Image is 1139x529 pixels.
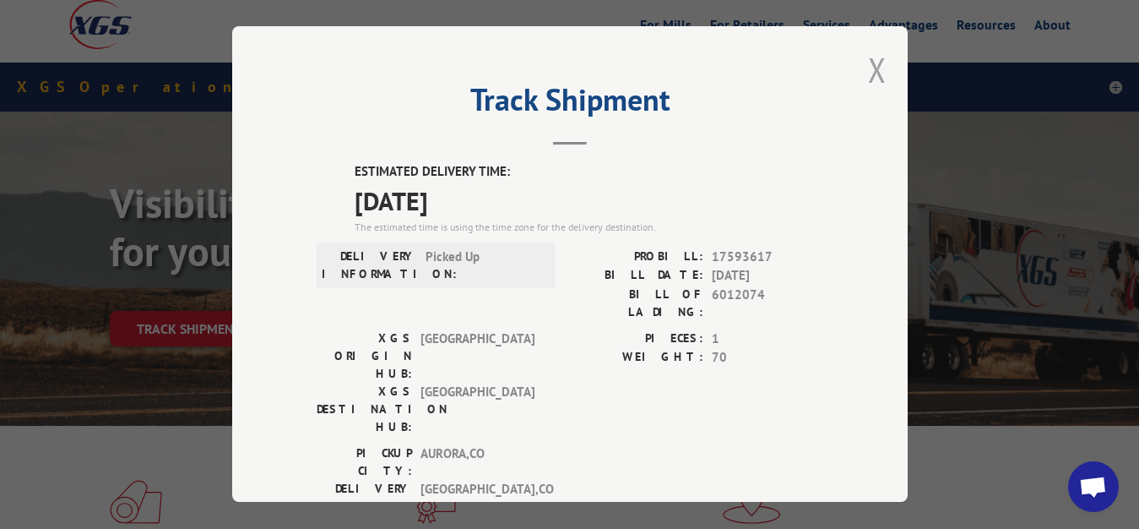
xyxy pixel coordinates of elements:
label: BILL DATE: [570,266,703,286]
span: 1 [712,330,823,349]
span: AURORA , CO [420,444,534,480]
span: [DATE] [355,182,823,220]
span: [GEOGRAPHIC_DATA] [420,383,534,436]
label: XGS DESTINATION HUB: [317,383,412,436]
a: Open chat [1068,461,1119,512]
div: The estimated time is using the time zone for the delivery destination. [355,220,823,235]
label: XGS ORIGIN HUB: [317,330,412,383]
label: PICKUP CITY: [317,444,412,480]
span: [DATE] [712,266,823,286]
label: PIECES: [570,330,703,349]
span: [GEOGRAPHIC_DATA] [420,330,534,383]
h2: Track Shipment [317,88,823,120]
span: Picked Up [426,248,540,283]
label: PROBILL: [570,248,703,267]
label: DELIVERY INFORMATION: [322,248,417,283]
span: [GEOGRAPHIC_DATA] , CO [420,480,534,515]
label: WEIGHT: [570,348,703,368]
label: ESTIMATED DELIVERY TIME: [355,162,823,182]
span: 70 [712,348,823,368]
label: DELIVERY CITY: [317,480,412,515]
label: BILL OF LADING: [570,286,703,321]
span: 6012074 [712,286,823,321]
span: 17593617 [712,248,823,267]
button: Close modal [868,47,887,92]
